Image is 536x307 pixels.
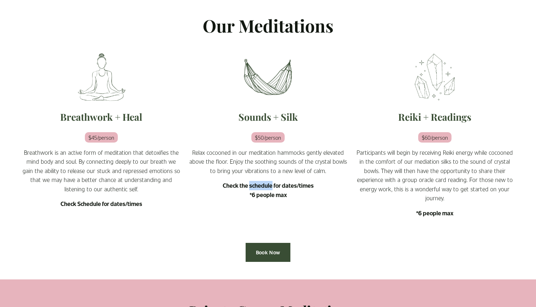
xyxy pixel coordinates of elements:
strong: Check the schedule for dates/times *6 people max [223,182,314,198]
h2: Reiki + Readings [355,111,515,123]
a: Book Now [246,243,290,262]
h2: Breathwork + Heal [21,111,181,123]
p: Participants will begin by receiving Reiki energy while cocooned in the comfort of our mediation ... [355,148,515,203]
em: $45/person [85,132,118,143]
p: Relax cocooned in our meditation hammocks gently elevated above the floor. Enjoy the soothing sou... [188,148,348,176]
em: $60/person [418,132,452,143]
em: $50/person [251,132,285,143]
strong: Check Schedule for dates/times [61,200,142,207]
p: Our Meditations [21,12,515,39]
h2: Sounds + Silk [188,111,348,123]
p: Breathwork is an active form of meditation that detoxifies the mind body and soul. By connecting ... [21,148,181,194]
strong: *6 people max [416,209,453,217]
